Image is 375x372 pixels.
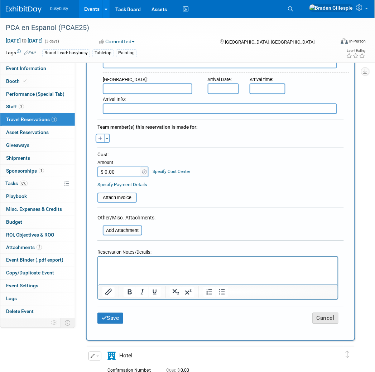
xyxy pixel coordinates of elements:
[5,49,36,57] td: Tags
[107,352,116,360] i: Hotel
[208,77,232,82] small: :
[182,287,194,297] button: Superscript
[149,287,161,297] button: Underline
[250,77,272,82] span: Arrival time
[37,245,42,250] span: 2
[6,193,27,199] span: Playbook
[0,190,75,203] a: Playbook
[0,62,75,75] a: Event Information
[6,283,38,289] span: Event Settings
[6,78,28,84] span: Booth
[6,65,46,71] span: Event Information
[0,203,75,215] a: Misc. Expenses & Credits
[0,254,75,267] a: Event Binder (.pdf export)
[0,88,75,100] a: Performance (Special Tab)
[61,318,75,328] td: Toggle Event Tabs
[42,49,90,57] div: Brand Lead: busybusy
[124,287,136,297] button: Bold
[97,159,149,167] div: Amount
[44,39,59,44] span: (3 days)
[6,270,54,276] span: Copy/Duplicate Event
[52,117,57,122] span: 1
[6,104,24,109] span: Staff
[6,296,17,302] span: Logs
[346,49,366,53] div: Event Rating
[6,155,30,161] span: Shipments
[6,206,62,212] span: Misc. Expenses & Credits
[346,351,350,358] i: Click and drag to move item
[136,287,148,297] button: Italic
[97,120,344,132] div: Team member(s) this reservation is made for:
[6,116,57,122] span: Travel Reservations
[24,50,36,55] a: Edit
[0,75,75,88] a: Booth
[97,182,147,187] a: Specify Payment Details
[0,152,75,164] a: Shipments
[0,293,75,305] a: Logs
[309,4,354,12] img: Braden Gillespie
[0,280,75,292] a: Event Settings
[50,6,68,11] span: busybusy
[208,77,231,82] span: Arrival Date
[21,38,28,44] span: to
[0,242,75,254] a: Attachments2
[102,287,115,297] button: Insert/edit link
[0,267,75,279] a: Copy/Duplicate Event
[6,129,49,135] span: Asset Reservations
[39,168,44,173] span: 1
[97,246,338,256] div: Reservation Notes/Details:
[103,77,146,82] span: [GEOGRAPHIC_DATA]
[0,177,75,190] a: Tasks0%
[0,165,75,177] a: Sponsorships1
[48,318,61,328] td: Personalize Event Tab Strip
[311,37,366,48] div: Event Format
[23,79,27,83] i: Booth reservation complete
[97,214,155,223] div: Other/Misc. Attachments:
[250,77,273,82] small: :
[6,219,22,225] span: Budget
[97,151,344,158] div: Cost:
[0,139,75,152] a: Giveaways
[103,96,125,102] span: Arrival Info
[6,168,44,174] span: Sponsorships
[5,180,28,186] span: Tasks
[225,39,314,45] span: [GEOGRAPHIC_DATA], [GEOGRAPHIC_DATA]
[5,38,43,44] span: [DATE] [DATE]
[0,216,75,228] a: Budget
[0,229,75,241] a: ROI, Objectives & ROO
[0,306,75,318] a: Delete Event
[98,257,338,284] iframe: Rich Text Area
[6,91,64,97] span: Performance (Special Tab)
[97,38,138,45] button: Committed
[103,77,148,82] small: :
[19,104,24,109] span: 2
[103,96,126,102] small: :
[216,287,228,297] button: Bullet list
[6,6,42,13] img: ExhibitDay
[0,100,75,113] a: Staff2
[3,21,330,34] div: PCA en Espanol (PCAE25)
[6,309,34,314] span: Delete Event
[341,38,348,44] img: Format-Inperson.png
[0,126,75,139] a: Asset Reservations
[6,257,63,263] span: Event Binder (.pdf export)
[97,313,123,324] button: Save
[313,313,338,324] button: Cancel
[170,287,182,297] button: Subscript
[92,49,114,57] div: Tabletop
[6,232,54,238] span: ROI, Objectives & ROO
[116,49,137,57] div: Painting
[349,39,366,44] div: In-Person
[20,181,28,186] span: 0%
[6,142,29,148] span: Giveaways
[203,287,216,297] button: Numbered list
[0,113,75,126] a: Travel Reservations1
[153,169,191,174] a: Specify Cost Center
[119,352,133,359] span: Hotel
[6,245,42,251] span: Attachments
